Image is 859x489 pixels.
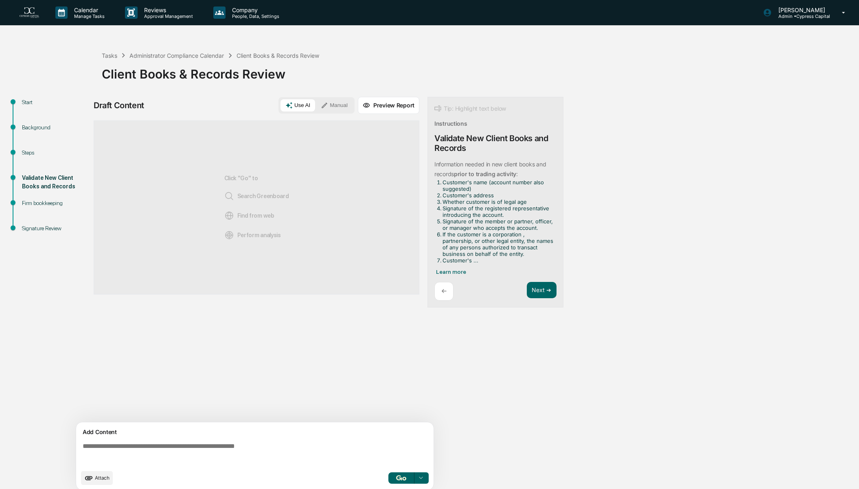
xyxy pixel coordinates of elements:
div: Validate New Client Books and Records [434,133,557,153]
button: Use AI [280,99,315,111]
li: Signature of the registered representative introducing the account. [443,205,553,218]
span: Search Greenboard [224,191,289,201]
div: Signature Review [22,224,89,233]
img: Search [224,191,234,201]
button: Next ➔ [527,282,557,299]
span: Attach [95,475,110,481]
li: Customer's ... [443,257,553,264]
div: Tip: Highlight text below [434,104,506,114]
div: Instructions [434,120,467,127]
div: Tasks [102,52,117,59]
div: Add Content [81,427,429,437]
li: Customer's address [443,192,553,199]
div: Validate New Client Books and Records [22,174,89,191]
div: Start [22,98,89,107]
div: Background [22,123,89,132]
strong: prior to trading activity [454,170,516,177]
li: Signature of the member or partner, officer, or manager who accepts the account. [443,218,553,231]
img: Web [224,211,234,220]
p: People, Data, Settings [226,13,283,19]
img: Analysis [224,230,234,240]
p: [PERSON_NAME] [772,7,830,13]
div: Client Books & Records Review [237,52,319,59]
div: Administrator Compliance Calendar [129,52,224,59]
span: Find from web [224,211,274,220]
div: Firm bookkeeping [22,199,89,207]
img: logo [20,7,39,18]
li: If the customer is a corporation , partnership, or other legal entity, the names of any persons a... [443,231,553,257]
button: Manual [316,99,353,111]
p: ← [441,287,447,295]
p: Admin • Cypress Capital [772,13,830,19]
div: Client Books & Records Review [102,60,855,81]
div: Click "Go" to [224,134,289,281]
button: upload document [81,471,113,485]
button: Preview Report [358,97,419,114]
p: Reviews [138,7,197,13]
li: Customer's name (account number also suggested) [443,179,553,192]
p: Calendar [68,7,109,13]
span: Perform analysis [224,230,281,240]
p: Company [226,7,283,13]
div: Draft Content [94,100,144,110]
div: Steps [22,148,89,157]
iframe: Open customer support [833,462,855,484]
span: Learn more [436,269,466,275]
p: Information needed in new client books and records : [434,161,546,177]
p: Manage Tasks [68,13,109,19]
button: Go [388,472,414,484]
p: Approval Management [138,13,197,19]
img: Go [396,475,406,480]
li: Whether customer is of legal age [443,199,553,205]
